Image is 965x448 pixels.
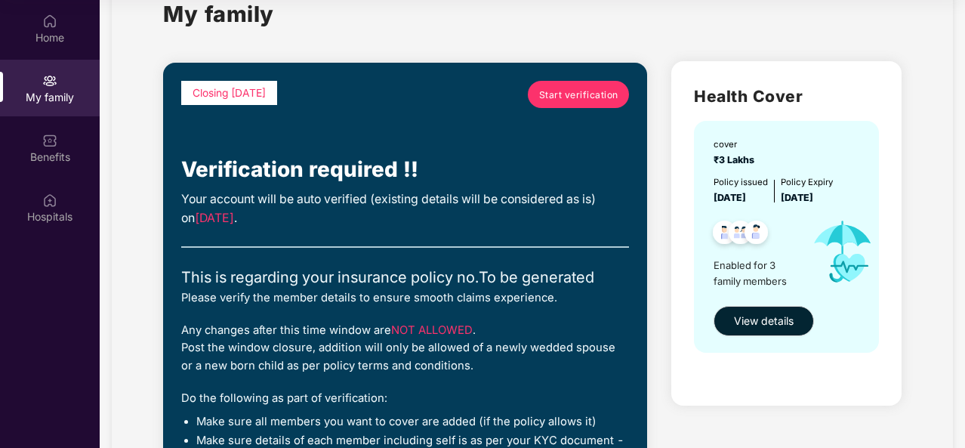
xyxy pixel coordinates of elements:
[181,153,629,187] div: Verification required !!
[714,258,800,289] span: Enabled for 3 family members
[714,154,759,165] span: ₹3 Lakhs
[694,84,878,109] h2: Health Cover
[706,216,743,253] img: svg+xml;base64,PHN2ZyB4bWxucz0iaHR0cDovL3d3dy53My5vcmcvMjAwMC9zdmciIHdpZHRoPSI0OC45NDMiIGhlaWdodD...
[181,390,629,407] div: Do the following as part of verification:
[800,205,886,298] img: icon
[42,73,57,88] img: svg+xml;base64,PHN2ZyB3aWR0aD0iMjAiIGhlaWdodD0iMjAiIHZpZXdCb3g9IjAgMCAyMCAyMCIgZmlsbD0ibm9uZSIgeG...
[528,81,629,108] a: Start verification
[539,88,618,102] span: Start verification
[738,216,775,253] img: svg+xml;base64,PHN2ZyB4bWxucz0iaHR0cDovL3d3dy53My5vcmcvMjAwMC9zdmciIHdpZHRoPSI0OC45NDMiIGhlaWdodD...
[181,289,629,307] div: Please verify the member details to ensure smooth claims experience.
[42,133,57,148] img: svg+xml;base64,PHN2ZyBpZD0iQmVuZWZpdHMiIHhtbG5zPSJodHRwOi8vd3d3LnczLm9yZy8yMDAwL3N2ZyIgd2lkdGg9Ij...
[193,87,266,99] span: Closing [DATE]
[181,322,629,375] div: Any changes after this time window are . Post the window closure, addition will only be allowed o...
[42,193,57,208] img: svg+xml;base64,PHN2ZyBpZD0iSG9zcGl0YWxzIiB4bWxucz0iaHR0cDovL3d3dy53My5vcmcvMjAwMC9zdmciIHdpZHRoPS...
[181,190,629,228] div: Your account will be auto verified (existing details will be considered as is) on .
[734,313,794,329] span: View details
[181,266,629,289] div: This is regarding your insurance policy no. To be generated
[42,14,57,29] img: svg+xml;base64,PHN2ZyBpZD0iSG9tZSIgeG1sbnM9Imh0dHA6Ly93d3cudzMub3JnLzIwMDAvc3ZnIiB3aWR0aD0iMjAiIG...
[781,175,833,189] div: Policy Expiry
[781,192,813,203] span: [DATE]
[722,216,759,253] img: svg+xml;base64,PHN2ZyB4bWxucz0iaHR0cDovL3d3dy53My5vcmcvMjAwMC9zdmciIHdpZHRoPSI0OC45MTUiIGhlaWdodD...
[195,211,234,225] span: [DATE]
[196,415,629,430] li: Make sure all members you want to cover are added (if the policy allows it)
[714,306,814,336] button: View details
[714,137,759,151] div: cover
[391,323,473,337] span: NOT ALLOWED
[714,175,768,189] div: Policy issued
[714,192,746,203] span: [DATE]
